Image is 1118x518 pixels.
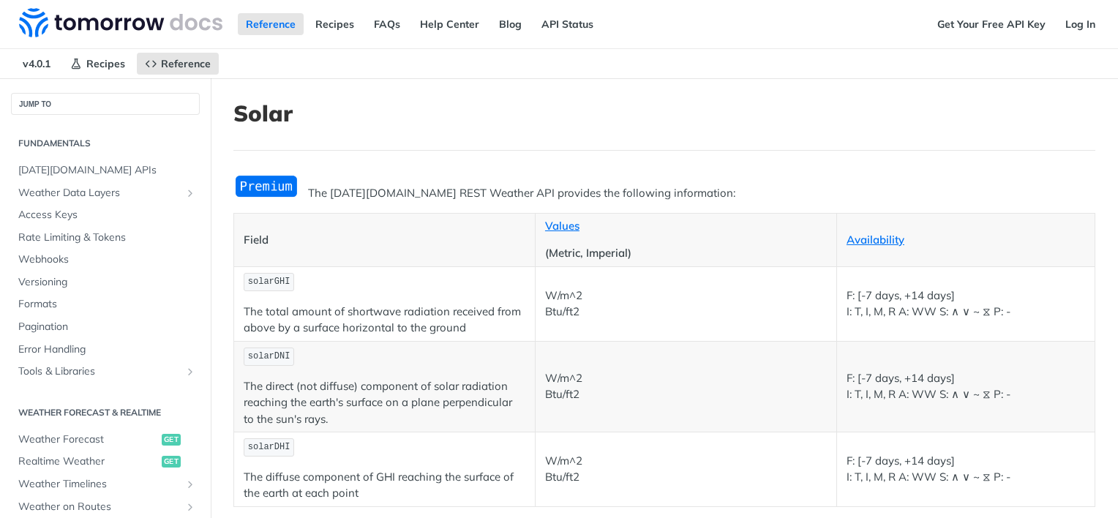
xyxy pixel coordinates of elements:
button: Show subpages for Tools & Libraries [184,366,196,378]
a: Availability [847,233,904,247]
img: Tomorrow.io Weather API Docs [19,8,222,37]
a: Rate Limiting & Tokens [11,227,200,249]
span: Pagination [18,320,196,334]
a: Weather TimelinesShow subpages for Weather Timelines [11,473,200,495]
h1: Solar [233,100,1095,127]
span: Formats [18,297,196,312]
span: [DATE][DOMAIN_NAME] APIs [18,163,196,178]
span: Rate Limiting & Tokens [18,230,196,245]
a: Access Keys [11,204,200,226]
a: Recipes [307,13,362,35]
code: solarDHI [244,438,294,457]
span: Error Handling [18,342,196,357]
p: (Metric, Imperial) [545,245,827,262]
button: Show subpages for Weather Data Layers [184,187,196,199]
a: Weather on RoutesShow subpages for Weather on Routes [11,496,200,518]
a: FAQs [366,13,408,35]
button: Show subpages for Weather Timelines [184,478,196,490]
a: Formats [11,293,200,315]
p: W/m^2 Btu/ft2 [545,370,827,403]
p: W/m^2 Btu/ft2 [545,288,827,320]
a: Pagination [11,316,200,338]
span: Weather on Routes [18,500,181,514]
span: v4.0.1 [15,53,59,75]
span: Weather Timelines [18,477,181,492]
span: Recipes [86,57,125,70]
span: Reference [161,57,211,70]
span: Webhooks [18,252,196,267]
a: [DATE][DOMAIN_NAME] APIs [11,159,200,181]
p: The total amount of shortwave radiation received from above by a surface horizontal to the ground [244,304,525,337]
p: Field [244,232,525,249]
span: Versioning [18,275,196,290]
a: API Status [533,13,601,35]
span: Access Keys [18,208,196,222]
p: The direct (not diffuse) component of solar radiation reaching the earth's surface on a plane per... [244,378,525,428]
p: F: [-7 days, +14 days] I: T, I, M, R A: WW S: ∧ ∨ ~ ⧖ P: - [847,370,1085,403]
button: JUMP TO [11,93,200,115]
a: Blog [491,13,530,35]
p: The [DATE][DOMAIN_NAME] REST Weather API provides the following information: [233,185,1095,202]
span: Tools & Libraries [18,364,181,379]
p: The diffuse component of GHI reaching the surface of the earth at each point [244,469,525,502]
code: solarDNI [244,348,294,366]
span: Realtime Weather [18,454,158,469]
p: W/m^2 Btu/ft2 [545,453,827,486]
a: Webhooks [11,249,200,271]
span: get [162,456,181,468]
code: solarGHI [244,273,294,291]
a: Weather Forecastget [11,429,200,451]
a: Realtime Weatherget [11,451,200,473]
a: Reference [137,53,219,75]
a: Reference [238,13,304,35]
a: Versioning [11,271,200,293]
p: F: [-7 days, +14 days] I: T, I, M, R A: WW S: ∧ ∨ ~ ⧖ P: - [847,453,1085,486]
a: Error Handling [11,339,200,361]
a: Get Your Free API Key [929,13,1054,35]
a: Values [545,219,579,233]
a: Log In [1057,13,1103,35]
a: Recipes [62,53,133,75]
button: Show subpages for Weather on Routes [184,501,196,513]
a: Tools & LibrariesShow subpages for Tools & Libraries [11,361,200,383]
span: Weather Forecast [18,432,158,447]
span: get [162,434,181,446]
p: F: [-7 days, +14 days] I: T, I, M, R A: WW S: ∧ ∨ ~ ⧖ P: - [847,288,1085,320]
a: Help Center [412,13,487,35]
h2: Fundamentals [11,137,200,150]
a: Weather Data LayersShow subpages for Weather Data Layers [11,182,200,204]
h2: Weather Forecast & realtime [11,406,200,419]
span: Weather Data Layers [18,186,181,200]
